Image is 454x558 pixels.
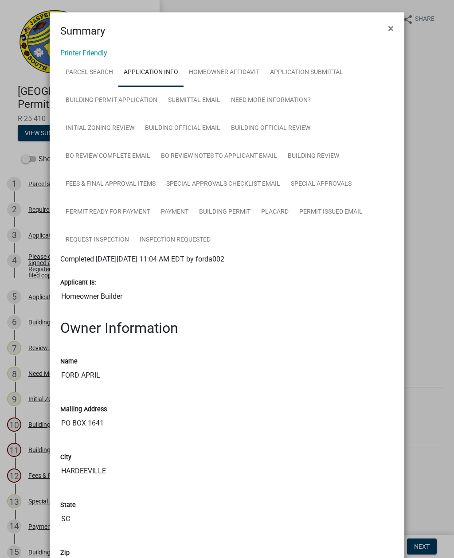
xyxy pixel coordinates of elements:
[226,86,316,115] a: Need More Information?
[60,320,394,336] h2: Owner Information
[156,198,194,226] a: Payment
[256,198,294,226] a: Placard
[388,22,394,35] span: ×
[194,198,256,226] a: Building Permit
[60,550,70,556] label: Zip
[60,198,156,226] a: Permit Ready for Payment
[60,59,118,87] a: Parcel search
[294,198,368,226] a: Permit Issued Email
[118,59,184,87] a: Application Info
[60,142,156,171] a: BO Review Complete Email
[60,454,71,460] label: City
[60,226,134,254] a: Request Inspection
[282,142,344,171] a: Building Review
[265,59,348,87] a: Application Submittal
[184,59,265,87] a: Homeowner Affidavit
[163,86,226,115] a: Submittal Email
[60,114,140,143] a: Initial Zoning Review
[60,502,76,508] label: State
[60,280,96,286] label: Applicant Is:
[286,170,357,199] a: Special Approvals
[60,170,161,199] a: Fees & Final Approval Items
[161,170,286,199] a: Special Approvals Checklist Email
[60,49,107,57] a: Printer Friendly
[156,142,282,171] a: BO Review Notes to Applicant Email
[60,255,224,263] span: Completed [DATE][DATE] 11:04 AM EDT by forda002
[60,359,78,365] label: Name
[381,16,401,41] button: Close
[140,114,226,143] a: Building Official Email
[60,86,163,115] a: Building Permit Application
[60,406,107,413] label: Mailing Address
[226,114,316,143] a: Building Official Review
[60,23,105,39] h4: Summary
[134,226,216,254] a: Inspection Requested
